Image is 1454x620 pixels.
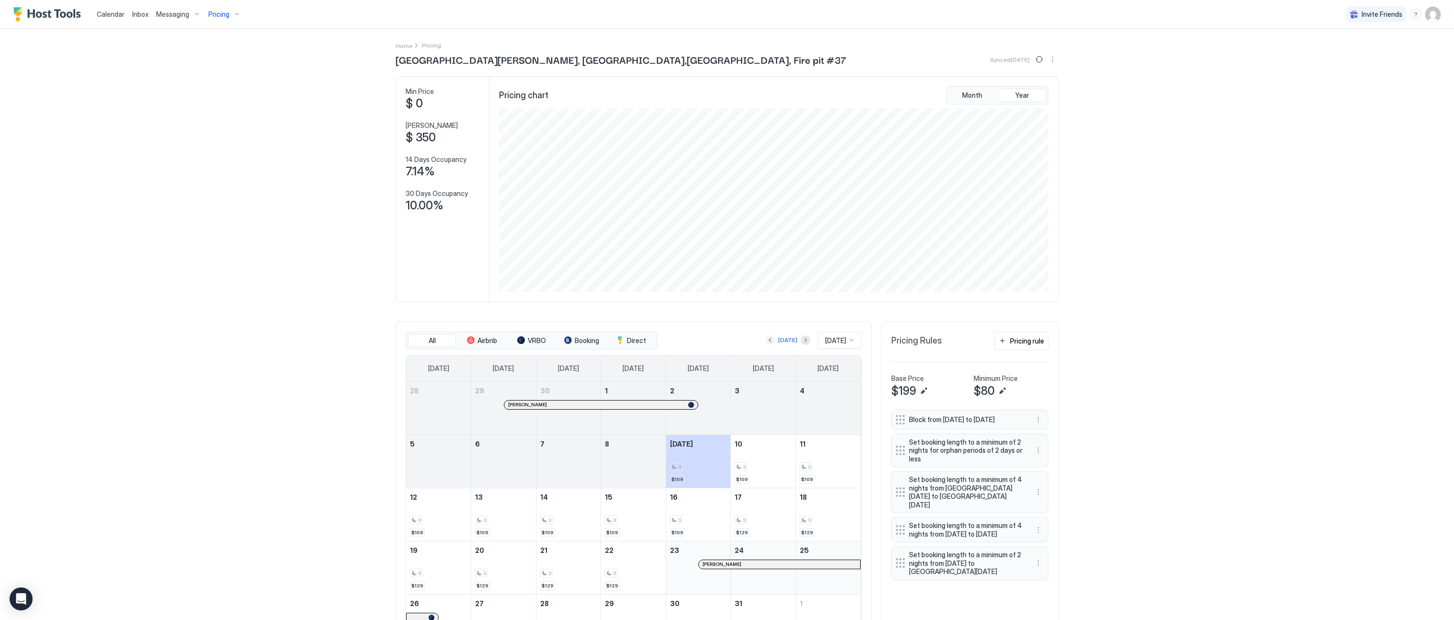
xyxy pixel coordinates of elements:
a: October 27, 2025 [471,595,536,612]
span: Calendar [97,10,125,18]
div: Pricing rule [1010,336,1044,346]
div: Breadcrumb [396,40,412,50]
span: 19 [410,546,418,554]
button: Next month [801,335,810,345]
a: September 29, 2025 [471,382,536,400]
td: October 19, 2025 [406,541,471,594]
span: Direct [627,336,646,345]
button: Airbnb [458,334,506,347]
span: 17 [735,493,742,501]
span: 13 [475,493,483,501]
span: 28 [410,387,419,395]
span: Breadcrumb [422,42,441,49]
span: 7 [540,440,545,448]
td: October 8, 2025 [601,435,666,488]
div: [DATE] [778,336,797,344]
div: menu [1047,54,1058,65]
div: tab-group [946,86,1048,104]
span: 3 [808,517,811,523]
span: 3 [548,570,551,576]
span: 3 [678,464,681,470]
a: October 8, 2025 [601,435,666,453]
td: October 12, 2025 [406,488,471,541]
a: October 30, 2025 [666,595,731,612]
a: October 5, 2025 [406,435,471,453]
a: October 16, 2025 [666,488,731,506]
span: Minimum Price [974,374,1018,383]
a: Sunday [419,356,459,381]
span: 3 [548,517,551,523]
div: Set booking length to a minimum of 2 nights for orphan periods of 2 days or less menu [891,434,1048,468]
span: 21 [540,546,547,554]
button: More options [1047,54,1058,65]
button: Booking [557,334,605,347]
a: Tuesday [548,356,589,381]
div: menu [1033,486,1044,498]
td: October 5, 2025 [406,435,471,488]
a: October 18, 2025 [796,488,861,506]
a: October 6, 2025 [471,435,536,453]
a: September 30, 2025 [536,382,601,400]
a: October 14, 2025 [536,488,601,506]
div: menu [1033,445,1044,456]
span: 3 [613,570,616,576]
a: October 13, 2025 [471,488,536,506]
a: October 21, 2025 [536,541,601,559]
span: 6 [475,440,480,448]
button: Year [998,89,1046,102]
a: October 10, 2025 [731,435,795,453]
span: 3 [483,517,486,523]
span: $109 [477,529,488,536]
span: Block from [DATE] to [DATE] [909,415,1023,424]
a: October 17, 2025 [731,488,795,506]
a: October 20, 2025 [471,541,536,559]
span: 8 [605,440,609,448]
span: [DATE] [818,364,839,373]
span: Synced [DATE] [990,56,1030,63]
span: 5 [410,440,415,448]
span: VRBO [528,336,546,345]
td: October 17, 2025 [731,488,796,541]
span: 15 [605,493,613,501]
td: October 4, 2025 [795,382,861,435]
span: 1 [800,599,803,608]
span: Invite Friends [1362,10,1402,19]
div: menu [1410,9,1421,20]
span: Pricing chart [499,90,548,101]
span: 25 [800,546,809,554]
span: 3 [743,464,746,470]
span: $109 [542,529,554,536]
span: Pricing [208,10,229,19]
span: [DATE] [428,364,449,373]
span: 28 [540,599,549,608]
td: September 28, 2025 [406,382,471,435]
span: [PERSON_NAME] [406,121,458,130]
div: menu [1033,557,1044,569]
span: $109 [671,476,683,482]
td: October 22, 2025 [601,541,666,594]
a: October 24, 2025 [731,541,795,559]
span: $109 [736,476,748,482]
div: menu [1033,524,1044,536]
a: October 1, 2025 [601,382,666,400]
span: 3 [743,517,746,523]
span: Messaging [156,10,189,19]
span: Inbox [132,10,148,18]
span: 29 [605,599,614,608]
a: Calendar [97,9,125,19]
span: 4 [800,387,805,395]
span: [DATE] [493,364,514,373]
button: VRBO [508,334,556,347]
td: October 21, 2025 [536,541,601,594]
span: 7.14% [406,164,435,179]
td: October 20, 2025 [471,541,536,594]
span: $ 350 [406,130,436,145]
span: Home [396,42,412,49]
span: 3 [418,517,421,523]
a: October 3, 2025 [731,382,795,400]
button: [DATE] [777,334,799,346]
a: October 15, 2025 [601,488,666,506]
td: October 9, 2025 [666,435,731,488]
div: tab-group [406,332,658,350]
span: 23 [670,546,679,554]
